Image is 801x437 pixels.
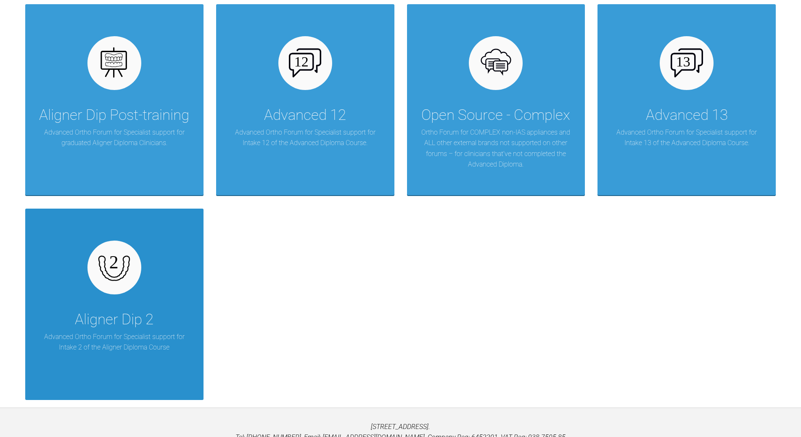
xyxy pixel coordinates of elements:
p: Advanced Ortho Forum for Specialist support for graduated Aligner Diploma Clinicians. [38,127,191,148]
a: Advanced 12Advanced Ortho Forum for Specialist support for Intake 12 of the Advanced Diploma Course. [216,4,394,195]
div: Aligner Dip 2 [75,308,153,331]
p: Advanced Ortho Forum for Specialist support for Intake 12 of the Advanced Diploma Course. [229,127,382,148]
img: advanced-13.47c9b60d.svg [671,48,703,77]
a: Aligner Dip 2Advanced Ortho Forum for Specialist support for Intake 2 of the Aligner Diploma Course [25,208,204,399]
div: Advanced 13 [646,103,728,127]
div: Advanced 12 [264,103,346,127]
img: aligner-diploma.90870aee.svg [98,47,130,79]
div: Open Source - Complex [421,103,570,127]
p: Ortho Forum for COMPLEX non-IAS appliances and ALL other external brands not supported on other f... [420,127,573,170]
p: Advanced Ortho Forum for Specialist support for Intake 13 of the Advanced Diploma Course. [610,127,763,148]
a: Open Source - ComplexOrtho Forum for COMPLEX non-IAS appliances and ALL other external brands not... [407,4,585,195]
a: Aligner Dip Post-trainingAdvanced Ortho Forum for Specialist support for graduated Aligner Diplom... [25,4,204,195]
div: Aligner Dip Post-training [39,103,189,127]
img: opensource.6e495855.svg [480,47,512,79]
a: Advanced 13Advanced Ortho Forum for Specialist support for Intake 13 of the Advanced Diploma Course. [597,4,776,195]
img: aligner-diploma-2.b6fe054d.svg [98,251,130,283]
p: Advanced Ortho Forum for Specialist support for Intake 2 of the Aligner Diploma Course [38,331,191,353]
img: advanced-12.503f70cd.svg [289,48,321,77]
